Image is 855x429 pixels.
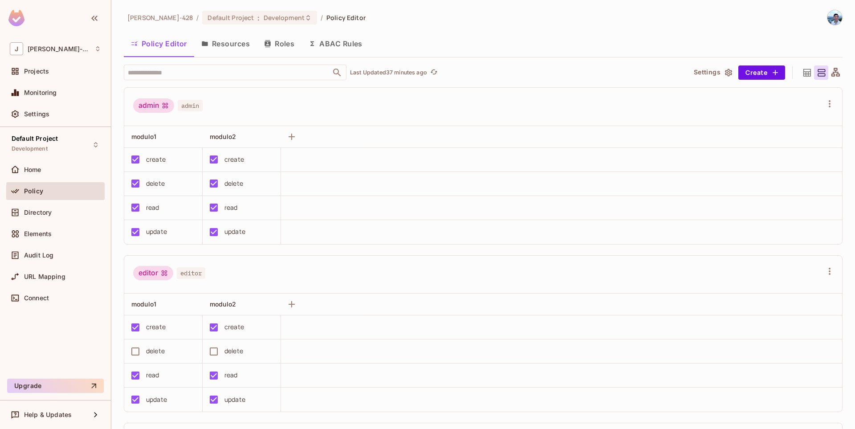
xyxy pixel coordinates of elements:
[133,266,173,280] div: editor
[146,155,166,164] div: create
[28,45,90,53] span: Workspace: John-428
[24,188,43,195] span: Policy
[224,179,243,188] div: delete
[429,67,440,78] button: refresh
[8,10,24,26] img: SReyMgAAAABJRU5ErkJggg==
[24,110,49,118] span: Settings
[738,65,785,80] button: Create
[427,67,440,78] span: Click to refresh data
[24,68,49,75] span: Projects
[24,166,41,173] span: Home
[131,133,156,140] span: modulo1
[264,13,305,22] span: Development
[24,209,52,216] span: Directory
[24,89,57,96] span: Monitoring
[131,300,156,308] span: modulo1
[124,33,194,55] button: Policy Editor
[24,294,49,302] span: Connect
[177,267,205,279] span: editor
[257,14,260,21] span: :
[326,13,366,22] span: Policy Editor
[224,155,244,164] div: create
[178,100,203,111] span: admin
[210,133,236,140] span: modulo2
[331,66,343,79] button: Open
[10,42,23,55] span: J
[430,68,438,77] span: refresh
[224,395,245,404] div: update
[257,33,301,55] button: Roles
[133,98,174,113] div: admin
[321,13,323,22] li: /
[146,395,167,404] div: update
[7,379,104,393] button: Upgrade
[146,322,166,332] div: create
[12,145,48,152] span: Development
[224,227,245,237] div: update
[24,273,65,280] span: URL Mapping
[194,33,257,55] button: Resources
[224,370,238,380] div: read
[146,203,159,212] div: read
[146,227,167,237] div: update
[24,411,72,418] span: Help & Updates
[208,13,254,22] span: Default Project
[690,65,735,80] button: Settings
[350,69,427,76] p: Last Updated 37 minutes ago
[827,10,842,25] img: John Fabio Isaza Benitez
[224,322,244,332] div: create
[146,346,165,356] div: delete
[146,179,165,188] div: delete
[224,203,238,212] div: read
[127,13,193,22] span: the active workspace
[24,230,52,237] span: Elements
[24,252,53,259] span: Audit Log
[210,300,236,308] span: modulo2
[224,346,243,356] div: delete
[196,13,199,22] li: /
[146,370,159,380] div: read
[301,33,370,55] button: ABAC Rules
[12,135,58,142] span: Default Project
